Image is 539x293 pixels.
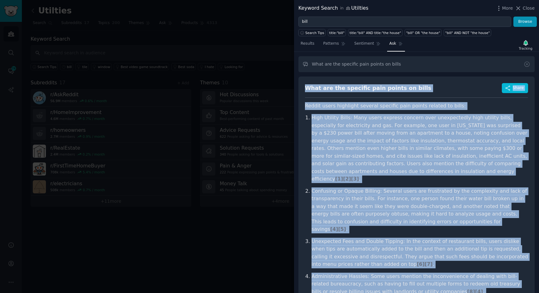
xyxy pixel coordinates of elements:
[335,176,343,182] span: [ 1 ]
[338,226,346,232] span: [ 5 ]
[329,31,345,35] div: title:"bill"
[387,39,405,52] a: Ask
[298,39,317,52] a: Results
[389,41,396,47] span: Ask
[330,226,338,232] span: [ 4 ]
[406,31,440,35] div: "bill" OR "the house"
[425,261,432,267] span: [ 7 ]
[305,84,431,92] div: What are the specific pain points on bills
[350,31,401,35] div: title:"bill" AND title:"the house"
[405,29,442,36] a: "bill" OR "the house"
[298,4,368,12] div: Keyword Search Utilties
[513,17,537,27] button: Browse
[312,114,528,183] p: High Utility Bills: Many users express concern over unexpectedly high utility bills, especially f...
[321,39,347,52] a: Patterns
[417,261,425,267] span: [ 6 ]
[354,41,374,47] span: Sentiment
[502,5,513,12] span: More
[513,85,524,91] span: Share
[517,38,535,52] button: Tracking
[328,29,346,36] a: title:"bill"
[515,5,535,12] button: Close
[340,6,343,11] span: in
[352,39,383,52] a: Sentiment
[298,56,535,72] input: Ask a question about bill in this audience...
[444,29,491,36] a: "bill" AND NOT "the house"
[445,31,490,35] div: "bill" AND NOT "the house"
[312,187,528,233] p: Confusing or Opaque Billing: Several users are frustrated by the complexity and lack of transpare...
[305,31,324,35] span: Search Tips
[305,102,528,110] p: Reddit users highlight several specific pain points related to bills:
[351,176,359,182] span: [ 3 ]
[502,83,528,93] button: Share
[301,41,314,47] span: Results
[298,17,511,27] input: Try a keyword related to your business
[323,41,339,47] span: Patterns
[348,29,402,36] a: title:"bill" AND title:"the house"
[496,5,513,12] button: More
[312,238,528,268] p: Unexpected Fees and Double Tipping: In the context of restaurant bills, users dislike when tips a...
[519,46,532,51] div: Tracking
[343,176,351,182] span: [ 2 ]
[298,29,326,36] button: Search Tips
[523,5,535,12] span: Close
